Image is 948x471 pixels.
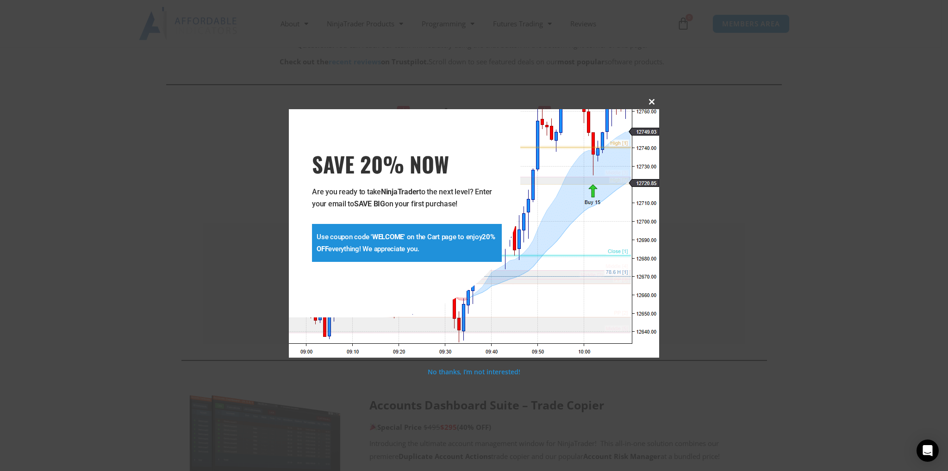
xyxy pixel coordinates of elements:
a: No thanks, I’m not interested! [428,367,520,376]
strong: WELCOME [372,233,404,241]
strong: SAVE BIG [354,199,385,208]
span: SAVE 20% NOW [312,151,502,177]
p: Are you ready to take to the next level? Enter your email to on your first purchase! [312,186,502,210]
div: Open Intercom Messenger [917,440,939,462]
strong: NinjaTrader [381,187,419,196]
p: Use coupon code ' ' on the Cart page to enjoy everything! We appreciate you. [317,231,497,255]
strong: 20% OFF [317,233,495,253]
